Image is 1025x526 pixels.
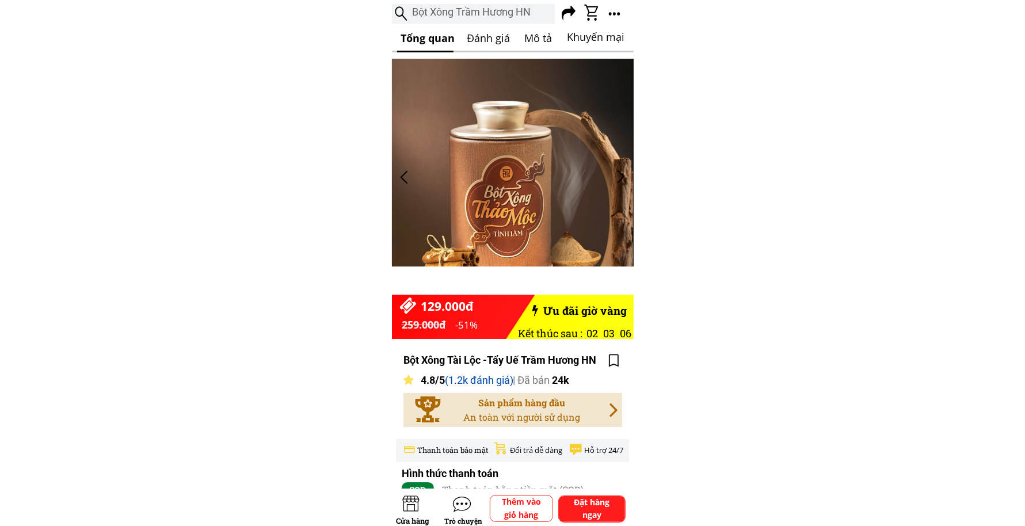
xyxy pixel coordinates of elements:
[402,482,434,497] p: COD
[442,482,589,497] h3: Thanh toán bằng tiền mặt (COD)
[445,374,513,386] span: (1.2k đánh giá)
[567,29,628,45] h3: Khuyến mại
[490,495,552,521] p: Thêm vào giỏ hàng
[421,297,479,317] h3: 129.000đ
[519,325,584,342] h3: Kết thúc sau :
[412,4,549,21] h3: Bột Xông Trầm Hương HN
[552,374,570,386] span: 24k
[543,302,629,319] h3: Ưu đãi giờ vàng
[460,395,584,425] h3: Sản phẩm hàng đầu
[467,30,518,47] h3: Đánh giá
[455,317,482,333] h3: -51%
[421,372,583,389] h3: 4.8/5
[403,352,604,369] h3: Bột Xông Tài Lộc -Tẩy Uế Trầm Hương HN
[463,411,580,423] span: An toàn với người sử dụng
[513,374,550,386] span: | Đã bán
[524,30,552,47] h3: Mô tả
[510,444,565,456] h3: Đổi trả dễ dàng
[559,496,625,522] p: Đặt hàng ngay
[402,317,452,333] h3: 259.000đ
[417,444,491,456] h3: Thanh toán bảo mật
[401,30,457,47] h3: Tổng quan
[402,466,517,482] h3: Hình thức thanh toán
[584,444,625,456] h3: Hỗ trợ 24/7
